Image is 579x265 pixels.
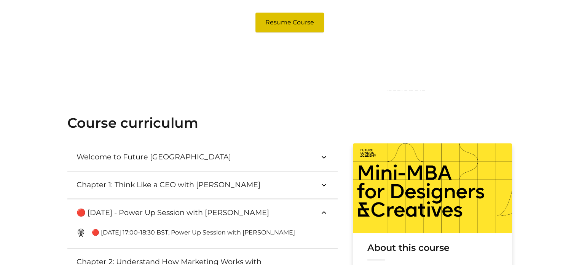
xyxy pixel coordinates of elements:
[367,242,498,254] h3: About this course
[77,208,281,217] h3: 🔴 [DATE] - Power Up Session with [PERSON_NAME]
[67,143,338,171] button: Welcome to Future [GEOGRAPHIC_DATA]
[77,153,243,161] h3: Welcome to Future [GEOGRAPHIC_DATA]
[67,171,338,199] button: Chapter 1: Think Like a CEO with [PERSON_NAME]
[92,228,301,237] p: 🔴 [DATE] 17:00-18:30 BST, Power Up Session with [PERSON_NAME]
[67,115,512,131] h2: Course curriculum
[67,199,338,226] button: 🔴 [DATE] - Power Up Session with [PERSON_NAME]
[77,180,273,189] h3: Chapter 1: Think Like a CEO with [PERSON_NAME]
[255,13,324,32] a: Resume Course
